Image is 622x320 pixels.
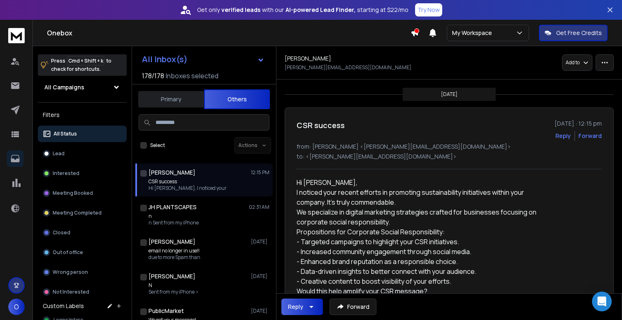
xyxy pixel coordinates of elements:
[8,299,25,315] button: O
[251,169,269,176] p: 12:15 PM
[415,3,442,16] button: Try Now
[53,229,70,236] p: Closed
[135,51,271,68] button: All Inbox(s)
[53,131,77,137] p: All Status
[38,205,127,221] button: Meeting Completed
[288,303,303,311] div: Reply
[38,145,127,162] button: Lead
[38,165,127,182] button: Interested
[452,29,495,37] p: My Workspace
[330,299,376,315] button: Forward
[53,269,88,276] p: Wrong person
[149,185,227,192] p: Hi [PERSON_NAME], I noticed your
[297,142,602,151] p: from: [PERSON_NAME] <[PERSON_NAME][EMAIL_ADDRESS][DOMAIN_NAME]>
[592,292,612,311] div: Open Intercom Messenger
[43,302,84,310] h3: Custom Labels
[67,56,104,65] span: Cmd + Shift + k
[53,170,79,177] p: Interested
[38,284,127,300] button: Not Interested
[285,54,331,63] h1: [PERSON_NAME]
[149,289,198,295] p: Sent from my iPhone >
[53,210,102,216] p: Meeting Completed
[44,83,84,91] h1: All Campaigns
[285,6,355,14] strong: AI-powered Lead Finder,
[149,220,199,226] p: n Sent from my iPhone
[285,64,411,71] p: [PERSON_NAME][EMAIL_ADDRESS][DOMAIN_NAME]
[566,59,580,66] p: Add to
[281,299,323,315] button: Reply
[38,224,127,241] button: Closed
[297,152,602,161] p: to: <[PERSON_NAME][EMAIL_ADDRESS][DOMAIN_NAME]>
[149,272,195,280] h1: [PERSON_NAME]
[204,89,270,109] button: Others
[555,132,571,140] button: Reply
[38,244,127,261] button: Out of office
[297,119,345,131] h1: CSR success
[51,57,111,73] p: Press to check for shortcuts.
[38,109,127,121] h3: Filters
[149,282,198,289] p: N
[149,248,200,254] p: email no longer in use!!
[251,238,269,245] p: [DATE]
[149,203,197,211] h1: JH PLANTSCAPES
[556,29,602,37] p: Get Free Credits
[539,25,608,41] button: Get Free Credits
[149,307,184,315] h1: PublicMarket
[251,273,269,280] p: [DATE]
[38,126,127,142] button: All Status
[197,6,408,14] p: Get only with our starting at $22/mo
[38,264,127,280] button: Wrong person
[149,178,227,185] p: CSR success
[150,142,165,149] label: Select
[138,90,204,108] button: Primary
[38,185,127,201] button: Meeting Booked
[149,238,195,246] h1: [PERSON_NAME]
[249,204,269,210] p: 02:31 AM
[441,91,457,98] p: [DATE]
[149,213,199,220] p: n
[221,6,260,14] strong: verified leads
[142,55,188,63] h1: All Inbox(s)
[47,28,411,38] h1: Onebox
[142,71,164,81] span: 178 / 178
[8,28,25,43] img: logo
[251,308,269,314] p: [DATE]
[578,132,602,140] div: Forward
[53,249,83,256] p: Out of office
[418,6,440,14] p: Try Now
[53,190,93,196] p: Meeting Booked
[555,119,602,128] p: [DATE] : 12:15 pm
[166,71,218,81] h3: Inboxes selected
[53,150,65,157] p: Lead
[38,79,127,96] button: All Campaigns
[149,254,200,261] p: due to more Spam than
[53,289,89,295] p: Not Interested
[149,168,195,177] h1: [PERSON_NAME]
